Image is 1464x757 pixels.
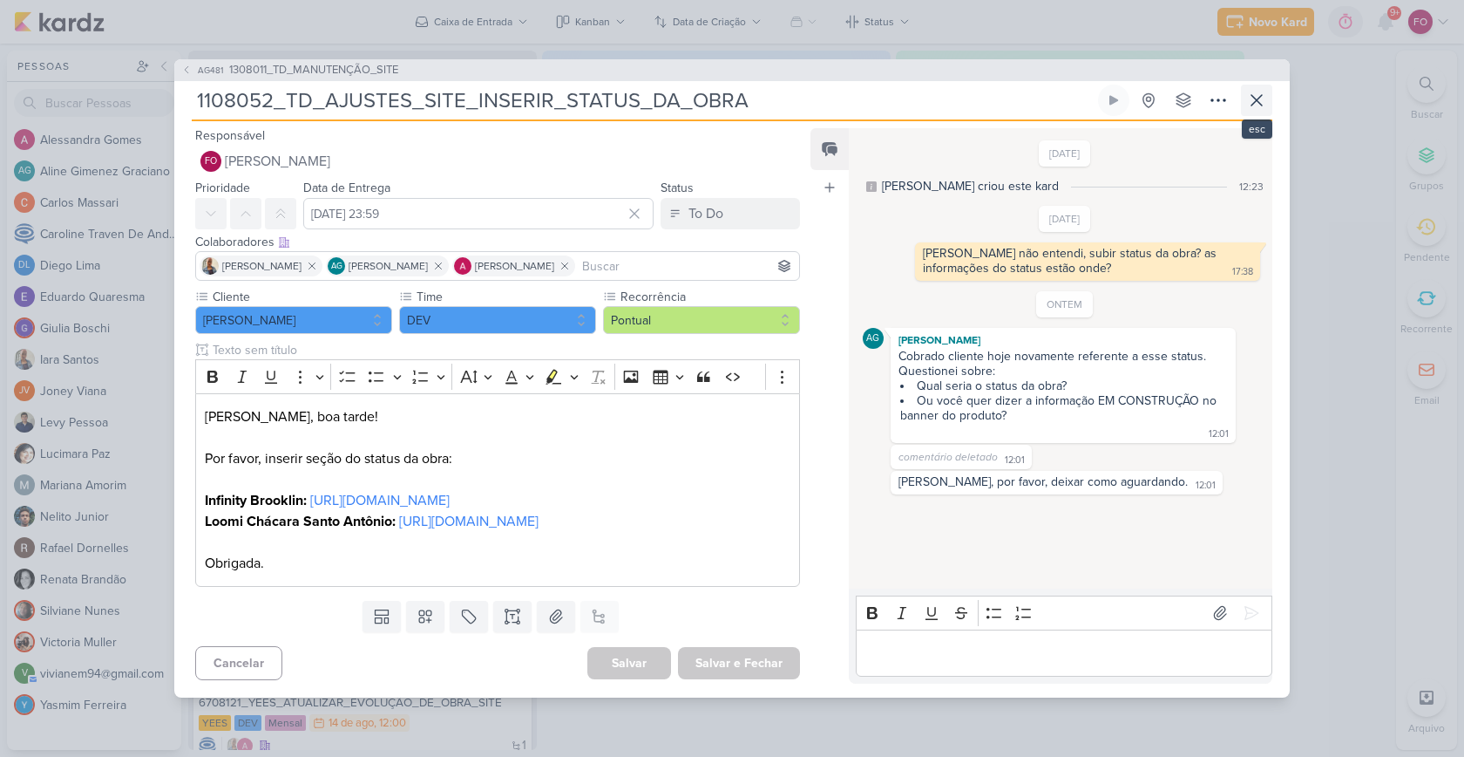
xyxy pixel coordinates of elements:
div: [PERSON_NAME] não entendi, subir status da obra? as informações do status estão onde? [923,246,1220,276]
div: 17:38 [1232,265,1253,279]
div: Fabio Oliveira [200,151,221,172]
a: [URL][DOMAIN_NAME] [399,513,539,530]
div: Cobrado cliente hoje novamente referente a esse status. Questionei sobre: [898,349,1228,378]
button: [PERSON_NAME] [195,306,392,334]
li: Qual seria o status da obra? [900,378,1228,393]
button: DEV [399,306,596,334]
strong: Loomi Chácara Santo Antônio: [205,513,396,530]
button: FO [PERSON_NAME] [195,146,800,177]
input: Texto sem título [209,341,800,359]
input: Buscar [579,256,796,276]
span: AG481 [195,64,226,77]
button: To Do [661,198,800,229]
input: Select a date [303,198,654,229]
span: comentário deletado [898,451,998,463]
button: AG481 1308011_TD_MANUTENÇÃO_SITE [181,62,398,79]
p: FO [205,157,217,167]
div: [PERSON_NAME], por favor, deixar como aguardando. [898,474,1188,489]
img: Iara Santos [201,257,219,275]
div: Aline Gimenez Graciano [328,257,345,275]
div: Editor toolbar [856,596,1272,630]
div: 12:23 [1239,179,1264,194]
button: Cancelar [195,646,282,680]
button: Pontual [603,306,800,334]
p: [PERSON_NAME], boa tarde! Por favor, inserir seção do status da obra: [205,406,790,469]
strong: Infinity Brooklin: [205,492,307,509]
span: 1308011_TD_MANUTENÇÃO_SITE [229,62,398,79]
p: AG [866,334,879,344]
div: Editor toolbar [195,359,800,393]
div: Aline Gimenez Graciano [863,328,884,349]
p: Obrigada. [205,532,790,574]
div: Editor editing area: main [195,393,800,588]
label: Prioridade [195,181,250,195]
label: Time [415,288,596,306]
div: To Do [688,203,723,224]
div: Editor editing area: main [856,630,1272,678]
label: Recorrência [619,288,800,306]
img: Alessandra Gomes [454,257,471,275]
label: Responsável [195,128,265,143]
div: Colaboradores [195,233,800,251]
div: 12:01 [1196,479,1216,493]
span: [PERSON_NAME] [222,258,302,274]
div: 12:01 [1005,454,1025,467]
div: [PERSON_NAME] [894,331,1232,349]
span: [PERSON_NAME] [349,258,428,274]
div: [PERSON_NAME] criou este kard [882,177,1059,195]
li: Ou você quer dizer a informação EM CONSTRUÇÃO no banner do produto? [900,393,1228,423]
div: Ligar relógio [1107,93,1121,107]
div: esc [1242,119,1272,139]
span: [PERSON_NAME] [475,258,554,274]
label: Cliente [211,288,392,306]
span: [PERSON_NAME] [225,151,330,172]
label: Data de Entrega [303,181,390,195]
a: [URL][DOMAIN_NAME] [310,492,450,509]
input: Kard Sem Título [192,85,1095,116]
label: Status [661,181,694,195]
p: AG [331,263,342,271]
div: 12:01 [1209,427,1229,441]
